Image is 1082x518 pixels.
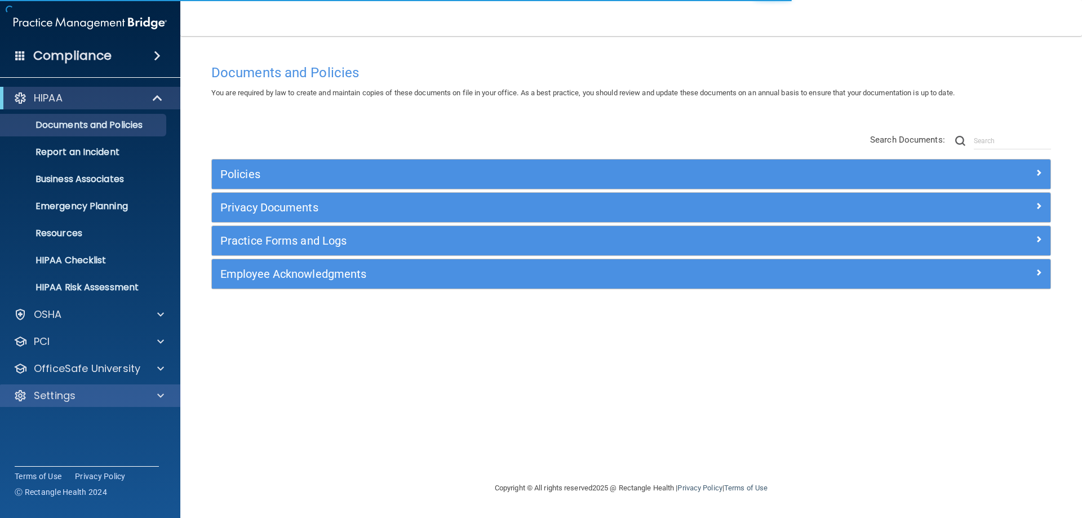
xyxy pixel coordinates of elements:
p: HIPAA [34,91,63,105]
img: PMB logo [14,12,167,34]
a: PCI [14,335,164,348]
a: OSHA [14,308,164,321]
h5: Practice Forms and Logs [220,234,832,247]
iframe: Drift Widget Chat Controller [887,438,1068,483]
img: ic-search.3b580494.png [955,136,965,146]
a: Employee Acknowledgments [220,265,1042,283]
a: OfficeSafe University [14,362,164,375]
p: Resources [7,228,161,239]
p: Emergency Planning [7,201,161,212]
a: Practice Forms and Logs [220,232,1042,250]
div: Copyright © All rights reserved 2025 @ Rectangle Health | | [425,470,837,506]
p: Documents and Policies [7,119,161,131]
a: Terms of Use [724,484,768,492]
p: OSHA [34,308,62,321]
h5: Policies [220,168,832,180]
span: You are required by law to create and maintain copies of these documents on file in your office. ... [211,88,955,97]
p: OfficeSafe University [34,362,140,375]
a: Policies [220,165,1042,183]
h5: Employee Acknowledgments [220,268,832,280]
p: HIPAA Checklist [7,255,161,266]
span: Ⓒ Rectangle Health 2024 [15,486,107,498]
p: Settings [34,389,76,402]
span: Search Documents: [870,135,945,145]
input: Search [974,132,1051,149]
a: HIPAA [14,91,163,105]
a: Privacy Policy [677,484,722,492]
a: Terms of Use [15,471,61,482]
a: Privacy Documents [220,198,1042,216]
h5: Privacy Documents [220,201,832,214]
p: Business Associates [7,174,161,185]
p: PCI [34,335,50,348]
h4: Documents and Policies [211,65,1051,80]
h4: Compliance [33,48,112,64]
a: Privacy Policy [75,471,126,482]
a: Settings [14,389,164,402]
p: Report an Incident [7,147,161,158]
p: HIPAA Risk Assessment [7,282,161,293]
